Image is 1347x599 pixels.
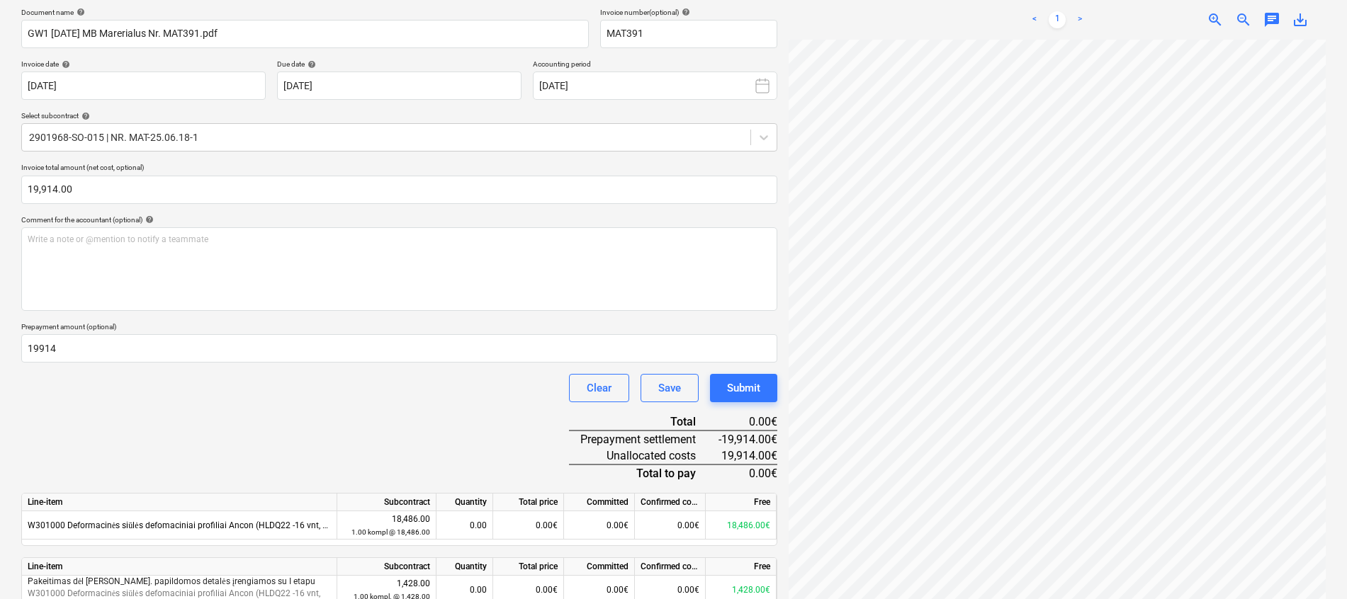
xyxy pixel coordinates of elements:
div: Save [658,379,681,397]
button: Clear [569,374,629,402]
span: Pakeitimas dėl F-G korp. papildomos detalės įrengiamos su I etapu [28,576,315,586]
span: help [305,60,316,69]
div: Total to pay [569,464,718,481]
input: Prepayment amount [21,334,777,363]
div: Invoice date [21,59,266,69]
div: Committed [564,494,635,511]
input: Invoice total amount (net cost, optional) [21,176,777,204]
span: help [679,8,690,16]
span: W301000 Deformacinės siūlės defomaciniai profiliai Ancon (HLDQ22 -16 vnt, HLDQ24 – 13 vnt, HLDQ30... [28,520,461,530]
input: Invoice number [600,20,777,48]
a: Previous page [1026,11,1043,28]
div: Comment for the accountant (optional) [21,215,777,224]
iframe: Chat Widget [1276,531,1347,599]
div: Submit [727,379,760,397]
input: Document name [21,20,589,48]
p: Prepayment amount (optional) [21,322,777,334]
span: save_alt [1292,11,1309,28]
div: 0.00€ [635,511,706,540]
div: Confirmed costs [635,494,706,511]
div: Due date [277,59,522,69]
div: Confirmed costs [635,558,706,576]
a: Next page [1071,11,1088,28]
span: chat [1263,11,1280,28]
div: Select subcontract [21,111,777,120]
div: Free [706,494,777,511]
input: Due date not specified [277,72,522,100]
span: zoom_out [1235,11,1252,28]
span: help [142,215,154,224]
div: Unallocated costs [569,447,718,464]
div: -19,914.00€ [718,430,777,447]
p: Invoice total amount (net cost, optional) [21,163,777,175]
div: Total price [493,558,564,576]
button: Submit [710,374,777,402]
span: zoom_in [1207,11,1224,28]
div: Quantity [436,494,493,511]
div: Total price [493,494,564,511]
div: 0.00€ [564,511,635,540]
div: 18,486.00 [343,513,430,539]
div: Committed [564,558,635,576]
div: 0.00€ [718,464,777,481]
small: 1.00 kompl @ 18,486.00 [351,528,430,536]
div: Subcontract [337,494,436,511]
div: Total [569,413,718,430]
span: help [79,112,90,120]
div: 0.00 [442,511,487,540]
div: Invoice number (optional) [600,8,777,17]
div: Clear [587,379,611,397]
button: Save [641,374,699,402]
a: Page 1 is your current page [1049,11,1066,28]
div: Line-item [22,558,337,576]
div: Document name [21,8,589,17]
input: Invoice date not specified [21,72,266,100]
span: help [59,60,70,69]
div: Line-item [22,494,337,511]
div: 18,486.00€ [706,511,777,540]
div: Prepayment settlement [569,430,718,447]
div: Quantity [436,558,493,576]
span: help [74,8,85,16]
p: Accounting period [533,59,777,72]
div: Subcontract [337,558,436,576]
button: [DATE] [533,72,777,100]
div: 0.00€ [718,413,777,430]
div: 19,914.00€ [718,447,777,464]
div: 0.00€ [493,511,564,540]
div: Free [706,558,777,576]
